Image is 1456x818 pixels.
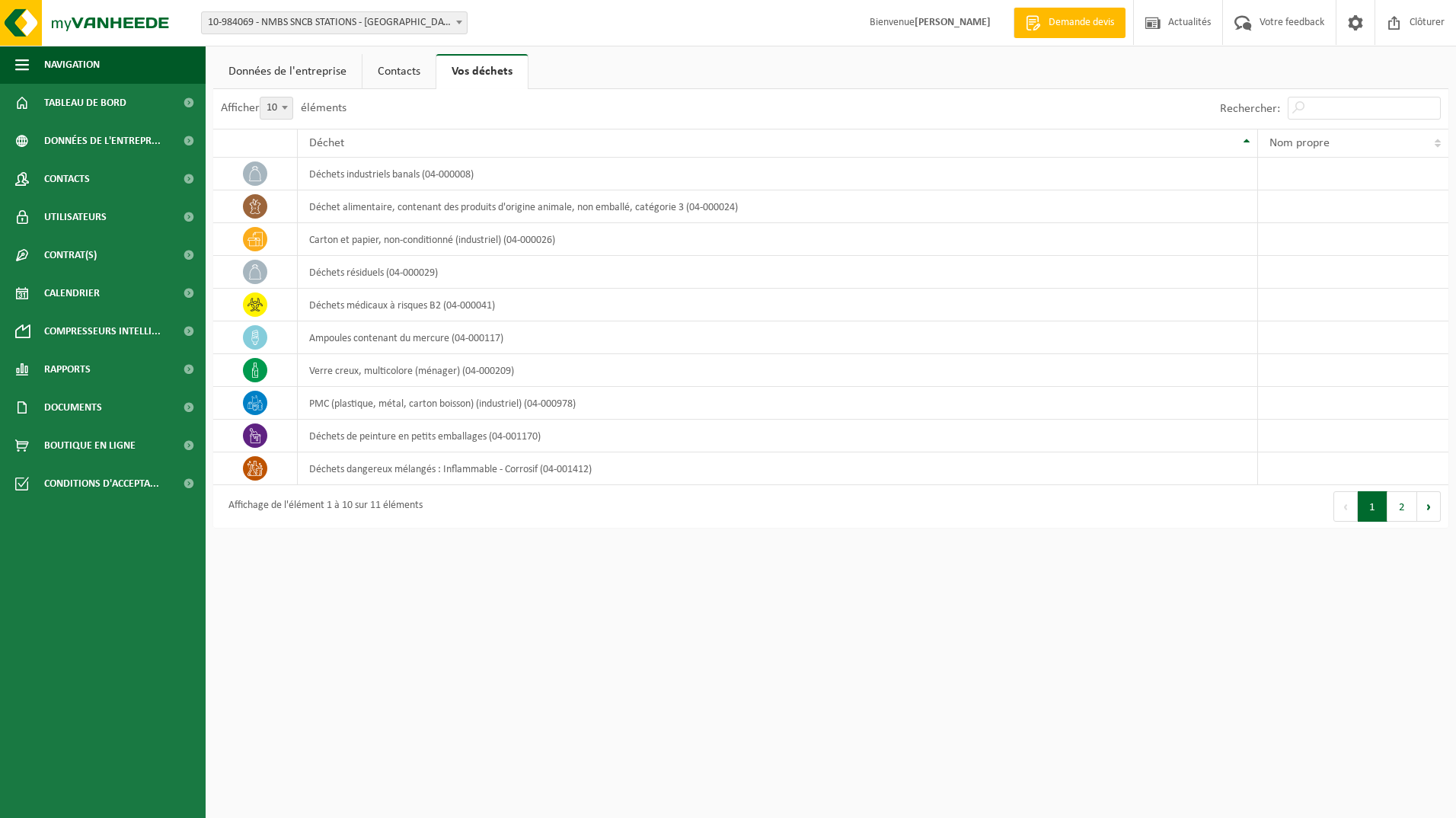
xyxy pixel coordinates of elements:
[44,312,161,350] span: Compresseurs intelli...
[44,46,100,84] span: Navigation
[44,160,90,198] span: Contacts
[44,236,97,274] span: Contrat(s)
[44,84,126,122] span: Tableau de bord
[1269,137,1330,149] span: Nom propre
[1220,103,1280,115] label: Rechercher:
[44,198,107,236] span: Utilisateurs
[1387,491,1417,522] button: 2
[201,11,468,34] span: 10-984069 - NMBS SNCB STATIONS - SINT-GILLIS
[436,54,528,89] a: Vos déchets
[1333,491,1358,522] button: Previous
[309,137,344,149] span: Déchet
[298,387,1257,420] td: PMC (plastique, métal, carton boisson) (industriel) (04-000978)
[1045,15,1118,30] span: Demande devis
[44,388,102,427] span: Documents
[202,12,467,34] span: 10-984069 - NMBS SNCB STATIONS - SINT-GILLIS
[1417,491,1441,522] button: Next
[1014,8,1126,38] a: Demande devis
[44,122,161,160] span: Données de l'entrepr...
[260,97,292,119] span: 10
[260,97,293,120] span: 10
[221,493,423,520] div: Affichage de l'élément 1 à 10 sur 11 éléments
[915,17,991,28] strong: [PERSON_NAME]
[298,452,1257,485] td: déchets dangereux mélangés : Inflammable - Corrosif (04-001412)
[298,158,1257,190] td: déchets industriels banals (04-000008)
[298,190,1257,223] td: déchet alimentaire, contenant des produits d'origine animale, non emballé, catégorie 3 (04-000024)
[298,223,1257,256] td: carton et papier, non-conditionné (industriel) (04-000026)
[1358,491,1387,522] button: 1
[221,102,346,114] label: Afficher éléments
[298,321,1257,354] td: ampoules contenant du mercure (04-000117)
[362,54,436,89] a: Contacts
[298,289,1257,321] td: déchets médicaux à risques B2 (04-000041)
[44,465,159,503] span: Conditions d'accepta...
[298,256,1257,289] td: déchets résiduels (04-000029)
[298,420,1257,452] td: déchets de peinture en petits emballages (04-001170)
[298,354,1257,387] td: verre creux, multicolore (ménager) (04-000209)
[44,350,91,388] span: Rapports
[44,274,100,312] span: Calendrier
[213,54,362,89] a: Données de l'entreprise
[44,427,136,465] span: Boutique en ligne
